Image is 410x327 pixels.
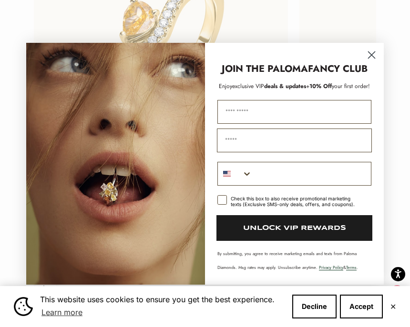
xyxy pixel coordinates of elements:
[309,82,332,90] span: 10% Off
[308,62,368,76] strong: FANCY CLUB
[231,196,360,207] div: Check this box to also receive promotional marketing texts (Exclusive SMS-only deals, offers, and...
[319,264,358,270] span: & .
[217,129,372,152] input: Email
[390,304,396,309] button: Close
[232,82,306,90] span: deals & updates
[222,62,308,76] strong: JOIN THE PALOMA
[306,82,370,90] span: + your first order!
[40,294,285,319] span: This website uses cookies to ensure you get the best experience.
[223,170,231,178] img: United States
[219,82,232,90] span: Enjoy
[292,295,337,318] button: Decline
[40,305,84,319] a: Learn more
[363,47,380,63] button: Close dialog
[319,264,343,270] a: Privacy Policy
[14,297,33,316] img: Cookie banner
[217,100,371,124] input: First Name
[218,162,252,185] button: Search Countries
[346,264,357,270] a: Terms
[217,250,371,270] p: By submitting, you agree to receive marketing emails and texts from Paloma Diamonds. Msg rates ma...
[216,215,372,241] button: UNLOCK VIP REWARDS
[232,82,264,90] span: exclusive VIP
[340,295,383,318] button: Accept
[26,43,205,285] img: Loading...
